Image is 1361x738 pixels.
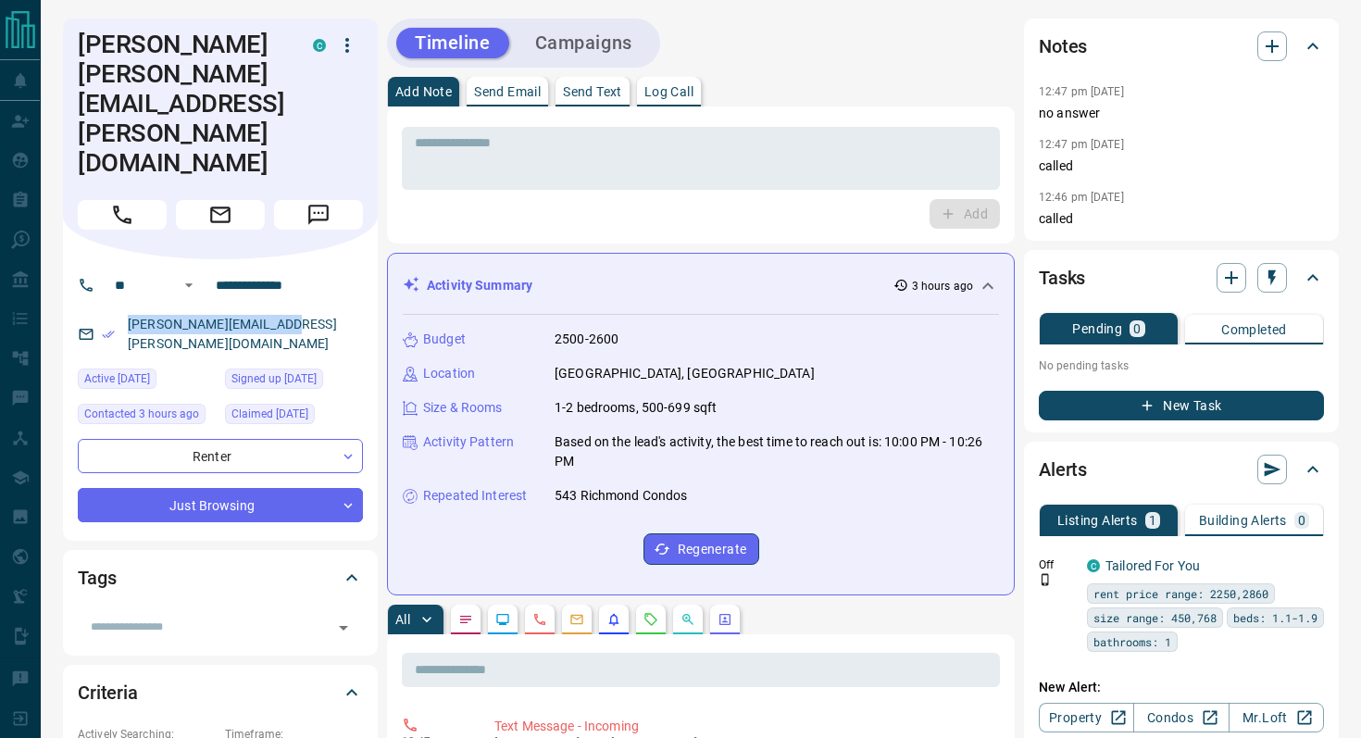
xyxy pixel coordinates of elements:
p: Listing Alerts [1057,514,1138,527]
p: Off [1039,557,1076,573]
p: Add Note [395,85,452,98]
p: 3 hours ago [912,278,973,294]
span: Message [274,200,363,230]
span: Signed up [DATE] [231,369,317,388]
div: Activity Summary3 hours ago [403,269,999,303]
p: Activity Pattern [423,432,514,452]
h2: Criteria [78,678,138,707]
div: Just Browsing [78,488,363,522]
button: Open [178,274,200,296]
p: no answer [1039,104,1324,123]
span: Claimed [DATE] [231,405,308,423]
h2: Tags [78,563,116,593]
p: 0 [1133,322,1141,335]
p: 0 [1298,514,1305,527]
h2: Alerts [1039,455,1087,484]
div: Criteria [78,670,363,715]
svg: Emails [569,612,584,627]
p: 12:46 pm [DATE] [1039,191,1124,204]
span: size range: 450,768 [1093,608,1217,627]
h1: [PERSON_NAME] [PERSON_NAME][EMAIL_ADDRESS][PERSON_NAME][DOMAIN_NAME] [78,30,285,178]
div: Notes [1039,24,1324,69]
div: Thu Aug 14 2025 [225,369,363,394]
p: Repeated Interest [423,486,527,506]
p: 543 Richmond Condos [555,486,688,506]
svg: Opportunities [680,612,695,627]
p: Log Call [644,85,693,98]
p: Send Text [563,85,622,98]
a: [PERSON_NAME][EMAIL_ADDRESS][PERSON_NAME][DOMAIN_NAME] [128,317,337,351]
div: Tasks [1039,256,1324,300]
a: Condos [1133,703,1229,732]
h2: Tasks [1039,263,1085,293]
p: 2500-2600 [555,330,618,349]
button: Regenerate [643,533,759,565]
p: Location [423,364,475,383]
div: condos.ca [1087,559,1100,572]
p: called [1039,209,1324,229]
div: Tags [78,556,363,600]
div: Alerts [1039,447,1324,492]
div: Fri Aug 15 2025 [225,404,363,430]
p: [GEOGRAPHIC_DATA], [GEOGRAPHIC_DATA] [555,364,815,383]
svg: Listing Alerts [606,612,621,627]
h2: Notes [1039,31,1087,61]
p: No pending tasks [1039,352,1324,380]
span: Contacted 3 hours ago [84,405,199,423]
span: Call [78,200,167,230]
svg: Agent Actions [718,612,732,627]
span: bathrooms: 1 [1093,632,1171,651]
p: called [1039,156,1324,176]
p: 1 [1149,514,1156,527]
p: 1-2 bedrooms, 500-699 sqft [555,398,717,418]
button: Timeline [396,28,509,58]
a: Tailored For You [1105,558,1200,573]
button: New Task [1039,391,1324,420]
span: beds: 1.1-1.9 [1233,608,1317,627]
svg: Calls [532,612,547,627]
svg: Push Notification Only [1039,573,1052,586]
div: Fri Aug 15 2025 [78,369,216,394]
button: Campaigns [517,28,651,58]
p: Based on the lead's activity, the best time to reach out is: 10:00 PM - 10:26 PM [555,432,999,471]
a: Property [1039,703,1134,732]
p: Send Email [474,85,541,98]
span: Active [DATE] [84,369,150,388]
svg: Lead Browsing Activity [495,612,510,627]
p: 12:47 pm [DATE] [1039,85,1124,98]
p: Activity Summary [427,276,532,295]
a: Mr.Loft [1229,703,1324,732]
p: New Alert: [1039,678,1324,697]
div: Mon Aug 18 2025 [78,404,216,430]
p: 12:47 pm [DATE] [1039,138,1124,151]
p: Text Message - Incoming [494,717,993,736]
span: rent price range: 2250,2860 [1093,584,1268,603]
div: Renter [78,439,363,473]
p: Budget [423,330,466,349]
p: All [395,613,410,626]
p: Size & Rooms [423,398,503,418]
svg: Email Verified [102,328,115,341]
button: Open [331,615,356,641]
span: Email [176,200,265,230]
svg: Requests [643,612,658,627]
p: Pending [1072,322,1122,335]
div: condos.ca [313,39,326,52]
p: Completed [1221,323,1287,336]
svg: Notes [458,612,473,627]
p: Building Alerts [1199,514,1287,527]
